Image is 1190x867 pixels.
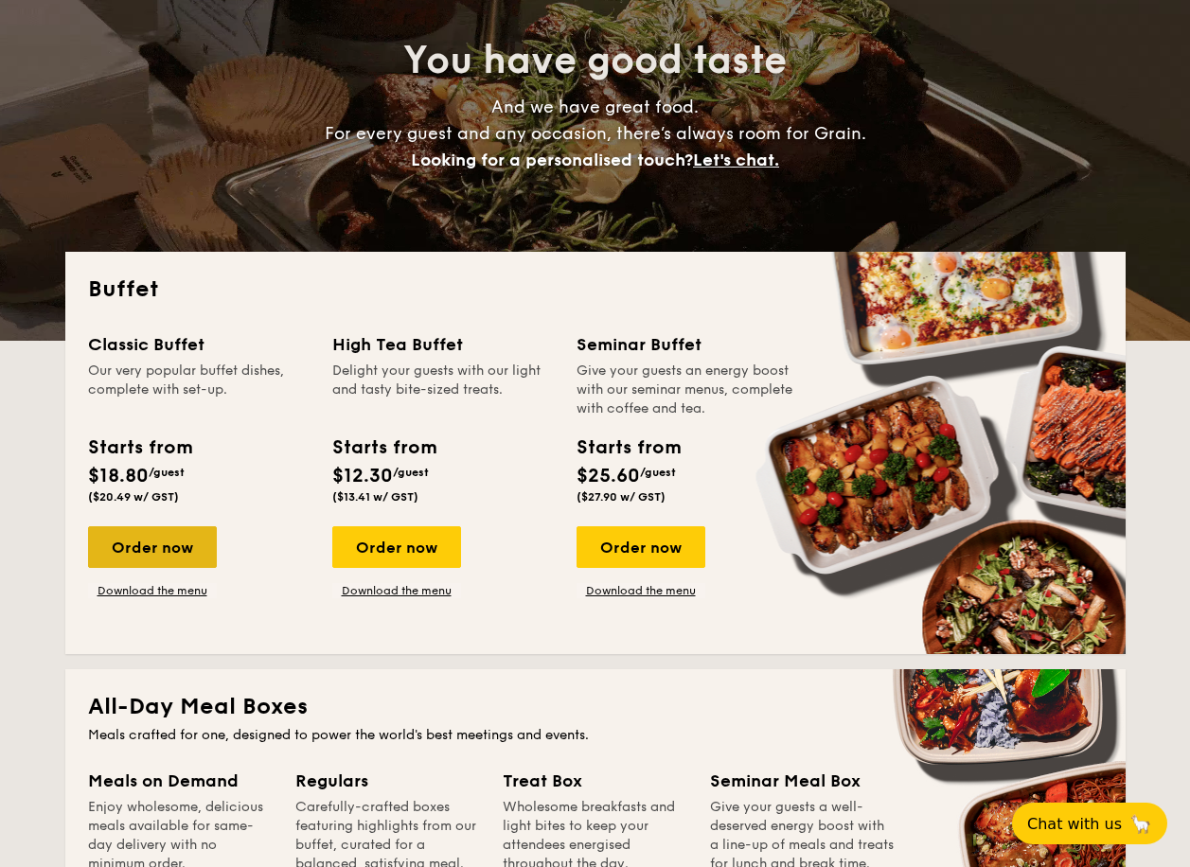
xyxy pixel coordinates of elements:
h2: All-Day Meal Boxes [88,692,1103,722]
span: 🦙 [1129,813,1152,835]
div: Our very popular buffet dishes, complete with set-up. [88,362,310,418]
div: Delight your guests with our light and tasty bite-sized treats. [332,362,554,418]
span: ($20.49 w/ GST) [88,490,179,504]
span: And we have great food. For every guest and any occasion, there’s always room for Grain. [325,97,866,170]
div: High Tea Buffet [332,331,554,358]
div: Order now [88,526,217,568]
span: Let's chat. [693,150,779,170]
span: /guest [393,466,429,479]
span: $25.60 [577,465,640,487]
span: You have good taste [403,38,787,83]
a: Download the menu [88,583,217,598]
div: Order now [577,526,705,568]
div: Meals crafted for one, designed to power the world's best meetings and events. [88,726,1103,745]
h2: Buffet [88,274,1103,305]
div: Starts from [332,433,435,462]
span: /guest [640,466,676,479]
div: Seminar Buffet [577,331,798,358]
div: Meals on Demand [88,768,273,794]
div: Starts from [88,433,191,462]
span: Looking for a personalised touch? [411,150,693,170]
div: Order now [332,526,461,568]
span: $18.80 [88,465,149,487]
span: /guest [149,466,185,479]
div: Regulars [295,768,480,794]
span: ($27.90 w/ GST) [577,490,666,504]
button: Chat with us🦙 [1012,803,1167,844]
a: Download the menu [577,583,705,598]
span: Chat with us [1027,815,1122,833]
a: Download the menu [332,583,461,598]
div: Seminar Meal Box [710,768,895,794]
div: Give your guests an energy boost with our seminar menus, complete with coffee and tea. [577,362,798,418]
span: ($13.41 w/ GST) [332,490,418,504]
div: Treat Box [503,768,687,794]
span: $12.30 [332,465,393,487]
div: Starts from [577,433,680,462]
div: Classic Buffet [88,331,310,358]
